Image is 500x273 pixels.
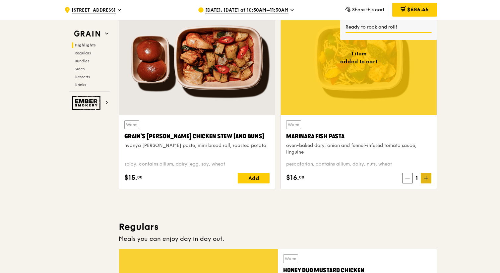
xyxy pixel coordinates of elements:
[238,173,270,183] div: Add
[75,51,91,55] span: Regulars
[75,83,86,87] span: Drinks
[124,120,139,129] div: Warm
[119,221,437,233] h3: Regulars
[124,173,137,183] span: $15.
[286,132,431,141] div: Marinara Fish Pasta
[205,7,288,14] span: [DATE], [DATE] at 10:30AM–11:30AM
[124,161,270,168] div: spicy, contains allium, dairy, egg, soy, wheat
[286,142,431,156] div: oven-baked dory, onion and fennel-infused tomato sauce, linguine
[299,174,304,180] span: 00
[72,7,116,14] span: [STREET_ADDRESS]
[124,142,270,149] div: nyonya [PERSON_NAME] paste, mini bread roll, roasted potato
[75,43,96,47] span: Highlights
[286,173,299,183] span: $16.
[75,59,89,63] span: Bundles
[75,67,85,71] span: Sides
[72,96,102,110] img: Ember Smokery web logo
[413,173,421,183] span: 1
[345,24,432,31] div: Ready to rock and roll!
[286,120,301,129] div: Warm
[72,28,102,40] img: Grain web logo
[124,132,270,141] div: Grain's [PERSON_NAME] Chicken Stew (and buns)
[137,174,143,180] span: 00
[119,234,437,243] div: Meals you can enjoy day in day out.
[286,161,431,168] div: pescatarian, contains allium, dairy, nuts, wheat
[75,75,90,79] span: Desserts
[407,6,429,13] span: $686.45
[283,254,298,263] div: Warm
[352,7,384,13] span: Share this cart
